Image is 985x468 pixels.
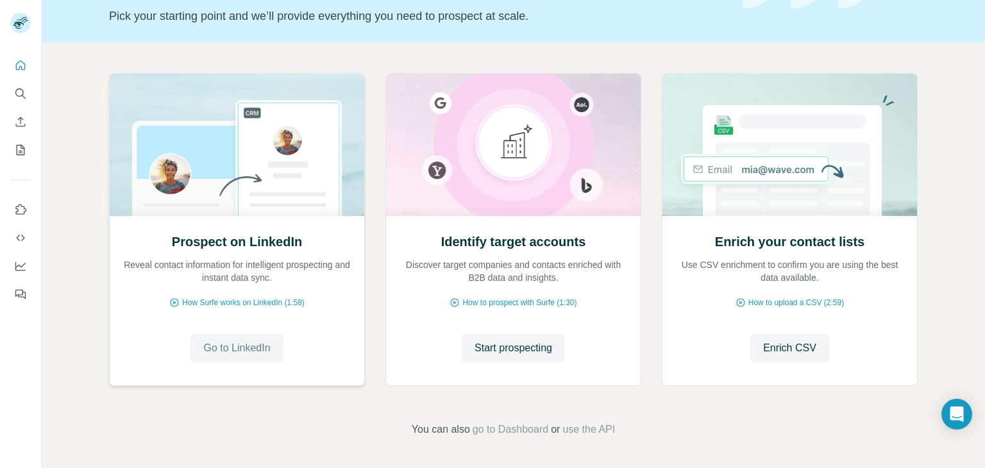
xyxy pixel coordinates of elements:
img: Enrich your contact lists [662,74,918,216]
p: Pick your starting point and we’ll provide everything you need to prospect at scale. [109,7,727,25]
img: Identify target accounts [385,74,641,216]
button: Go to LinkedIn [190,334,283,362]
span: How to upload a CSV (2:59) [748,297,844,308]
button: use the API [562,422,615,437]
span: How to prospect with Surfe (1:30) [462,297,577,308]
span: or [551,422,560,437]
h2: Identify target accounts [441,233,586,251]
h2: Prospect on LinkedIn [172,233,302,251]
span: Start prospecting [475,340,552,356]
span: Go to LinkedIn [203,340,270,356]
span: Enrich CSV [763,340,816,356]
p: Use CSV enrichment to confirm you are using the best data available. [675,258,904,284]
button: Dashboard [10,255,31,278]
span: You can also [412,422,470,437]
img: Prospect on LinkedIn [109,74,365,216]
button: Enrich CSV [750,334,829,362]
button: Use Surfe API [10,226,31,249]
p: Discover target companies and contacts enriched with B2B data and insights. [399,258,628,284]
button: Start prospecting [462,334,565,362]
button: Quick start [10,54,31,77]
button: Search [10,82,31,105]
button: My lists [10,138,31,162]
span: How Surfe works on LinkedIn (1:58) [182,297,305,308]
button: Use Surfe on LinkedIn [10,198,31,221]
button: Feedback [10,283,31,306]
div: Open Intercom Messenger [941,399,972,430]
p: Reveal contact information for intelligent prospecting and instant data sync. [122,258,351,284]
button: Enrich CSV [10,110,31,133]
button: go to Dashboard [473,422,548,437]
h2: Enrich your contact lists [715,233,864,251]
